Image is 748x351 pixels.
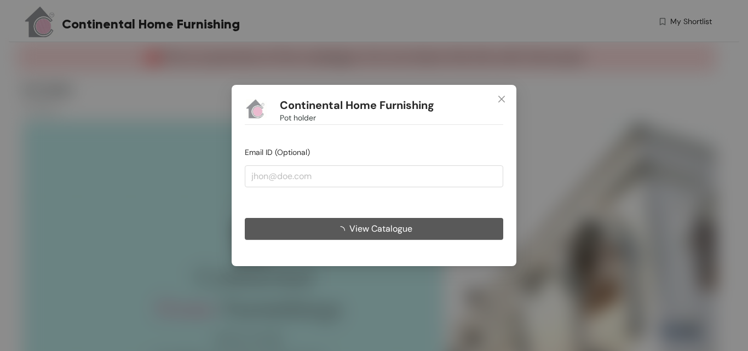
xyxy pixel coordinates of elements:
[245,218,503,240] button: View Catalogue
[245,98,267,120] img: Buyer Portal
[497,95,506,103] span: close
[487,85,516,114] button: Close
[349,222,412,235] span: View Catalogue
[245,165,503,187] input: jhon@doe.com
[280,99,434,112] h1: Continental Home Furnishing
[245,147,310,157] span: Email ID (Optional)
[336,226,349,235] span: loading
[280,112,316,124] span: Pot holder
